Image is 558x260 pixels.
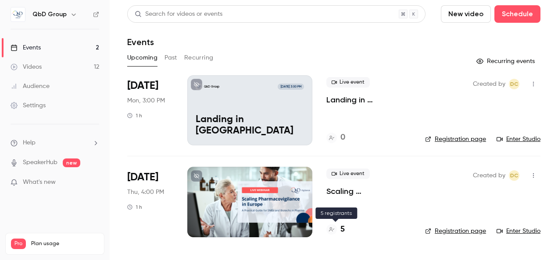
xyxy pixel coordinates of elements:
[326,224,345,235] a: 5
[510,79,518,89] span: DC
[11,138,99,148] li: help-dropdown-opener
[497,227,540,235] a: Enter Studio
[127,75,173,145] div: Oct 6 Mon, 3:00 PM (Europe/Madrid)
[184,51,214,65] button: Recurring
[441,5,491,23] button: New video
[127,96,165,105] span: Mon, 3:00 PM
[127,79,158,93] span: [DATE]
[89,179,99,186] iframe: Noticeable Trigger
[340,132,345,144] h4: 0
[23,138,36,148] span: Help
[165,51,177,65] button: Past
[510,170,518,181] span: DC
[187,75,312,145] a: Landing in europeQbD Group[DATE] 3:00 PMLanding in [GEOGRAPHIC_DATA]
[425,135,486,144] a: Registration page
[11,63,42,71] div: Videos
[127,37,154,47] h1: Events
[23,158,57,167] a: SpeakerHub
[127,188,164,197] span: Thu, 4:00 PM
[326,95,411,105] a: Landing in [GEOGRAPHIC_DATA]
[127,112,142,119] div: 1 h
[135,10,222,19] div: Search for videos or events
[31,240,99,247] span: Plan usage
[127,167,173,237] div: Nov 13 Thu, 4:00 PM (Europe/Madrid)
[326,186,411,197] a: Scaling Pharmacovigilance in [GEOGRAPHIC_DATA]: A Practical Guide for Pharma SMEs and Biotechs
[11,239,26,249] span: Pro
[473,170,505,181] span: Created by
[196,114,304,137] p: Landing in [GEOGRAPHIC_DATA]
[127,51,157,65] button: Upcoming
[11,82,50,91] div: Audience
[11,101,46,110] div: Settings
[494,5,540,23] button: Schedule
[340,224,345,235] h4: 5
[472,54,540,68] button: Recurring events
[326,77,370,88] span: Live event
[11,7,25,21] img: QbD Group
[127,204,142,211] div: 1 h
[32,10,67,19] h6: QbD Group
[326,132,345,144] a: 0
[509,170,519,181] span: Daniel Cubero
[127,170,158,184] span: [DATE]
[473,79,505,89] span: Created by
[204,84,219,89] p: QbD Group
[278,84,304,90] span: [DATE] 3:00 PM
[11,43,41,52] div: Events
[23,178,56,187] span: What's new
[326,169,370,179] span: Live event
[63,158,80,167] span: new
[497,135,540,144] a: Enter Studio
[425,227,486,235] a: Registration page
[509,79,519,89] span: Daniel Cubero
